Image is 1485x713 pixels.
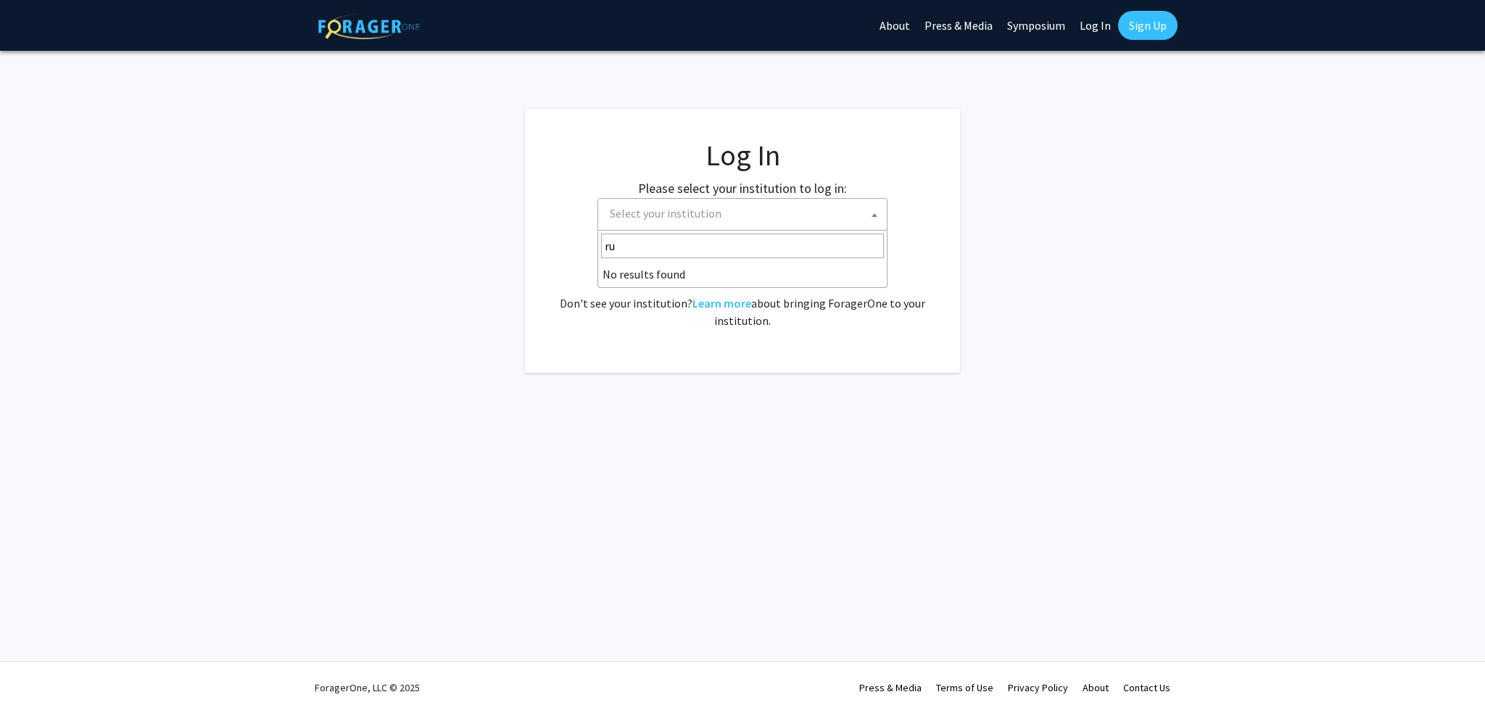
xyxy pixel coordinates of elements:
input: Search [601,234,884,258]
span: Select your institution [597,198,888,231]
span: Select your institution [610,206,721,221]
div: No account? . Don't see your institution? about bringing ForagerOne to your institution. [554,260,931,329]
a: Press & Media [859,681,922,694]
div: ForagerOne, LLC © 2025 [315,662,420,713]
a: About [1083,681,1109,694]
iframe: Chat [11,648,62,702]
li: No results found [598,261,887,287]
span: Select your institution [604,199,887,228]
label: Please select your institution to log in: [638,178,847,198]
a: Privacy Policy [1008,681,1068,694]
a: Sign Up [1118,11,1178,40]
img: ForagerOne Logo [318,14,420,39]
h1: Log In [554,138,931,173]
a: Contact Us [1123,681,1170,694]
a: Learn more about bringing ForagerOne to your institution [692,296,751,310]
a: Terms of Use [936,681,993,694]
